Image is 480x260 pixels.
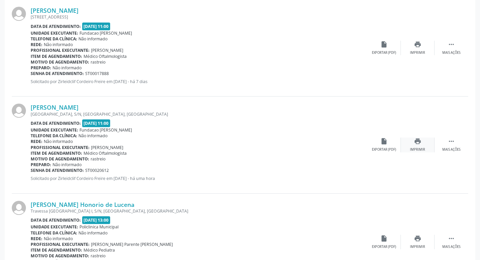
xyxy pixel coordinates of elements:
[410,147,425,152] div: Imprimir
[79,30,132,36] span: Fundacao [PERSON_NAME]
[78,36,107,42] span: Não informado
[31,236,42,242] b: Rede:
[91,156,105,162] span: rastreio
[31,30,78,36] b: Unidade executante:
[12,104,26,118] img: img
[31,71,84,76] b: Senha de atendimento:
[31,150,82,156] b: Item de agendamento:
[91,59,105,65] span: rastreio
[31,247,82,253] b: Item de agendamento:
[53,162,82,168] span: Não informado
[31,47,90,53] b: Profissional executante:
[31,162,51,168] b: Preparo:
[31,104,78,111] a: [PERSON_NAME]
[12,7,26,21] img: img
[442,147,460,152] div: Mais ações
[448,41,455,48] i: 
[12,201,26,215] img: img
[31,7,78,14] a: [PERSON_NAME]
[31,79,367,84] p: Solicitado por Zirleidclif Cordeiro Freire em [DATE] - há 7 dias
[31,65,51,71] b: Preparo:
[31,36,77,42] b: Telefone da clínica:
[31,14,367,20] div: [STREET_ADDRESS]
[31,24,81,29] b: Data de atendimento:
[84,150,127,156] span: Médico Oftalmologista
[380,41,388,48] i: insert_drive_file
[31,168,84,173] b: Senha de atendimento:
[372,147,396,152] div: Exportar (PDF)
[85,168,109,173] span: ST00020612
[410,50,425,55] div: Imprimir
[44,42,73,47] span: Não informado
[44,139,73,144] span: Não informado
[372,50,396,55] div: Exportar (PDF)
[31,253,89,259] b: Motivo de agendamento:
[91,242,173,247] span: [PERSON_NAME] Parente [PERSON_NAME]
[31,111,367,117] div: [GEOGRAPHIC_DATA], S/N, [GEOGRAPHIC_DATA], [GEOGRAPHIC_DATA]
[44,236,73,242] span: Não informado
[82,119,110,127] span: [DATE] 11:00
[442,245,460,249] div: Mais ações
[79,224,119,230] span: Policlinica Municipal
[372,245,396,249] div: Exportar (PDF)
[31,53,82,59] b: Item de agendamento:
[78,133,107,139] span: Não informado
[31,42,42,47] b: Rede:
[91,47,123,53] span: [PERSON_NAME]
[414,138,421,145] i: print
[31,139,42,144] b: Rede:
[448,138,455,145] i: 
[31,208,367,214] div: Travessa [GEOGRAPHIC_DATA] I, S/N, [GEOGRAPHIC_DATA], [GEOGRAPHIC_DATA]
[78,230,107,236] span: Não informado
[85,71,109,76] span: ST00017888
[91,145,123,150] span: [PERSON_NAME]
[84,247,115,253] span: Médico Pediatra
[410,245,425,249] div: Imprimir
[31,217,81,223] b: Data de atendimento:
[31,201,134,208] a: [PERSON_NAME] Honorio de Lucena
[31,59,89,65] b: Motivo de agendamento:
[82,23,110,30] span: [DATE] 11:00
[31,127,78,133] b: Unidade executante:
[31,242,90,247] b: Profissional executante:
[79,127,132,133] span: Fundacao [PERSON_NAME]
[31,156,89,162] b: Motivo de agendamento:
[31,176,367,181] p: Solicitado por Zirleidclif Cordeiro Freire em [DATE] - há uma hora
[380,138,388,145] i: insert_drive_file
[380,235,388,242] i: insert_drive_file
[448,235,455,242] i: 
[31,133,77,139] b: Telefone da clínica:
[31,224,78,230] b: Unidade executante:
[414,41,421,48] i: print
[31,145,90,150] b: Profissional executante:
[82,216,110,224] span: [DATE] 13:00
[91,253,105,259] span: rastreio
[53,65,82,71] span: Não informado
[442,50,460,55] div: Mais ações
[31,120,81,126] b: Data de atendimento:
[414,235,421,242] i: print
[31,230,77,236] b: Telefone da clínica:
[84,53,127,59] span: Médico Oftalmologista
